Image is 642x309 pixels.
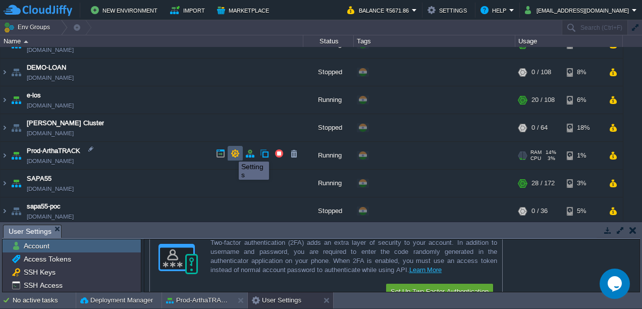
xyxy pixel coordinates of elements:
a: [DOMAIN_NAME] [27,128,74,138]
img: AMDAwAAAACH5BAEAAAAALAAAAAABAAEAAAICRAEAOw== [1,170,9,197]
div: Running [303,142,354,169]
button: [EMAIL_ADDRESS][DOMAIN_NAME] [525,4,632,16]
div: 5% [567,197,600,225]
div: 6% [567,86,600,114]
div: Two-factor authentication (2FA) adds an extra layer of security to your account. In addition to u... [210,238,497,275]
span: RAM [530,149,542,156]
img: CloudJiffy [4,4,72,17]
a: sapa55-poc [27,201,61,212]
a: Access Tokens [22,254,73,264]
a: Learn More [409,266,442,274]
img: AMDAwAAAACH5BAEAAAAALAAAAAABAAEAAAICRAEAOw== [1,197,9,225]
span: User Settings [9,225,51,238]
a: [DOMAIN_NAME] [27,184,74,194]
img: AMDAwAAAACH5BAEAAAAALAAAAAABAAEAAAICRAEAOw== [9,170,23,197]
button: Settings [427,4,470,16]
img: AMDAwAAAACH5BAEAAAAALAAAAAABAAEAAAICRAEAOw== [1,59,9,86]
button: Deployment Manager [80,295,153,305]
button: Prod-ArthaTRACK [166,295,230,305]
img: AMDAwAAAACH5BAEAAAAALAAAAAABAAEAAAICRAEAOw== [1,142,9,169]
div: Running [303,86,354,114]
a: e-los [27,90,41,100]
div: Stopped [303,197,354,225]
a: Prod-ArthaTRACK [27,146,80,156]
div: Stopped [303,59,354,86]
div: Name [1,35,303,47]
div: Tags [354,35,515,47]
a: [DOMAIN_NAME] [27,73,74,83]
button: Help [480,4,509,16]
button: Import [170,4,208,16]
div: Running [303,170,354,197]
div: 0 / 36 [531,197,548,225]
div: No active tasks [13,292,76,308]
span: CPU [530,156,541,162]
img: AMDAwAAAACH5BAEAAAAALAAAAAABAAEAAAICRAEAOw== [9,86,23,114]
div: 8% [567,59,600,86]
a: [DOMAIN_NAME] [27,156,74,166]
div: 20 / 108 [531,86,555,114]
a: SAPA55 [27,174,51,184]
div: 1% [567,142,600,169]
div: Status [304,35,353,47]
img: AMDAwAAAACH5BAEAAAAALAAAAAABAAEAAAICRAEAOw== [9,142,23,169]
button: Env Groups [4,20,54,34]
button: User Settings [252,295,301,305]
img: AMDAwAAAACH5BAEAAAAALAAAAAABAAEAAAICRAEAOw== [9,114,23,141]
div: 0 / 108 [531,59,551,86]
img: AMDAwAAAACH5BAEAAAAALAAAAAABAAEAAAICRAEAOw== [9,59,23,86]
div: 3% [567,170,600,197]
div: Usage [516,35,622,47]
div: 18% [567,114,600,141]
button: New Environment [91,4,161,16]
button: Marketplace [217,4,272,16]
button: Set Up Two-Factor Authentication [388,285,492,297]
div: 28 / 172 [531,170,555,197]
a: [PERSON_NAME] Cluster [27,118,104,128]
img: AMDAwAAAACH5BAEAAAAALAAAAAABAAEAAAICRAEAOw== [1,114,9,141]
img: AMDAwAAAACH5BAEAAAAALAAAAAABAAEAAAICRAEAOw== [1,86,9,114]
div: Stopped [303,114,354,141]
a: [DOMAIN_NAME] [27,212,74,222]
a: [DOMAIN_NAME] [27,100,74,111]
div: Settings [241,163,266,179]
span: 14% [546,149,556,156]
img: AMDAwAAAACH5BAEAAAAALAAAAAABAAEAAAICRAEAOw== [9,197,23,225]
img: AMDAwAAAACH5BAEAAAAALAAAAAABAAEAAAICRAEAOw== [24,40,28,43]
div: 0 / 64 [531,114,548,141]
a: Account [22,241,51,250]
a: [DOMAIN_NAME] [27,45,74,55]
a: SSH Access [22,281,64,290]
a: DEMO-LOAN [27,63,66,73]
iframe: chat widget [600,269,632,299]
button: Balance ₹5671.86 [347,4,412,16]
a: SSH Keys [22,268,57,277]
span: 3% [545,156,555,162]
